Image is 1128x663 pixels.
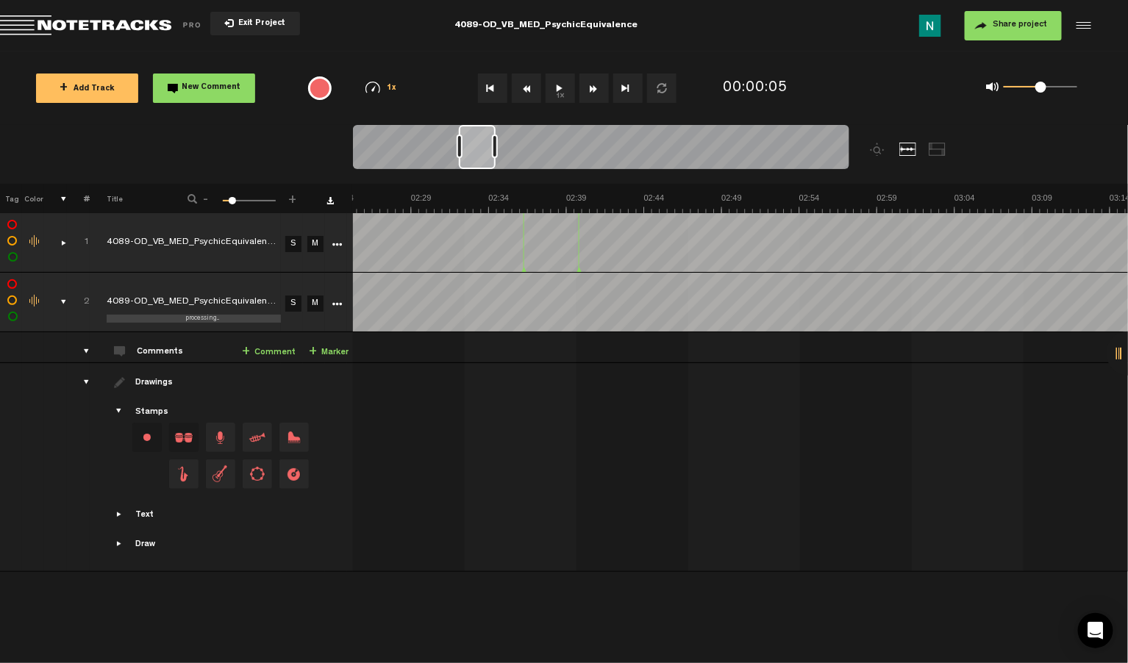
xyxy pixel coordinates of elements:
[46,235,69,250] div: comments, stamps & drawings
[307,236,324,252] a: M
[243,459,272,489] span: Drag and drop a stamp
[114,538,126,550] span: Showcase draw menu
[90,184,168,213] th: Title
[919,15,941,37] img: ACg8ocLu3IjZ0q4g3Sv-67rBggf13R-7caSq40_txJsJBEcwv2RmFg=s96-c
[69,236,92,250] div: Click to change the order number
[137,346,186,359] div: Comments
[107,295,298,310] div: Click to edit the title
[69,344,92,359] div: comments
[965,11,1062,40] button: Share project
[69,295,92,309] div: Click to change the order number
[287,193,299,201] span: +
[613,74,643,103] button: Go to end
[60,85,115,93] span: Add Track
[307,295,324,312] a: M
[67,332,90,363] td: comments
[69,375,92,390] div: drawings
[647,74,677,103] button: Loop
[22,273,44,332] td: Change the color of the waveform
[67,213,90,273] td: Click to change the order number 1
[36,74,138,103] button: +Add Track
[60,82,68,94] span: +
[185,315,219,322] span: processing...
[546,74,575,103] button: 1x
[309,344,349,361] a: Marker
[153,74,255,103] button: New Comment
[114,406,126,417] span: Showcase stamps
[243,423,272,452] span: Drag and drop a stamp
[242,346,250,358] span: +
[107,236,298,251] div: Click to edit the title
[67,273,90,332] td: Click to change the order number 2
[135,406,168,419] div: Stamps
[44,273,67,332] td: comments, stamps & drawings
[24,235,46,248] div: Change the color of the waveform
[132,423,162,452] div: Change stamp color.To change the color of an existing stamp, select the stamp on the right and th...
[210,12,300,35] button: Exit Project
[182,84,241,92] span: New Comment
[326,197,334,204] a: Download comments
[309,346,317,358] span: +
[242,344,296,361] a: Comment
[200,193,212,201] span: -
[206,459,235,489] span: Drag and drop a stamp
[135,539,155,551] div: Draw
[169,423,199,452] span: Drag and drop a stamp
[67,184,90,213] th: #
[330,237,344,250] a: More
[114,509,126,520] span: Showcase text
[90,213,281,273] td: Click to edit the title 4089-OD_VB_MED_PsychicEquivalence_Mix_v1
[993,21,1048,29] span: Share project
[22,184,44,213] th: Color
[387,85,397,93] span: 1x
[579,74,609,103] button: Fast Forward
[279,423,309,452] span: Drag and drop a stamp
[206,423,235,452] span: Drag and drop a stamp
[365,82,380,93] img: speedometer.svg
[285,236,301,252] a: S
[1078,613,1113,648] div: Open Intercom Messenger
[330,296,344,309] a: More
[234,20,285,28] span: Exit Project
[512,74,541,103] button: Rewind
[135,377,176,390] div: Drawings
[22,213,44,273] td: Change the color of the waveform
[724,78,788,99] div: 00:00:05
[135,509,154,522] div: Text
[90,273,281,332] td: Click to edit the title processing... 4089-OD_VB_MED_PsychicEquivalence Mix v2
[46,295,69,309] div: comments, stamps & drawings
[24,295,46,308] div: Change the color of the waveform
[67,363,90,572] td: drawings
[279,459,309,489] span: Drag and drop a stamp
[285,295,301,312] a: S
[169,459,199,489] span: Drag and drop a stamp
[346,82,416,94] div: 1x
[308,76,332,100] div: {{ tooltip_message }}
[478,74,507,103] button: Go to beginning
[44,213,67,273] td: comments, stamps & drawings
